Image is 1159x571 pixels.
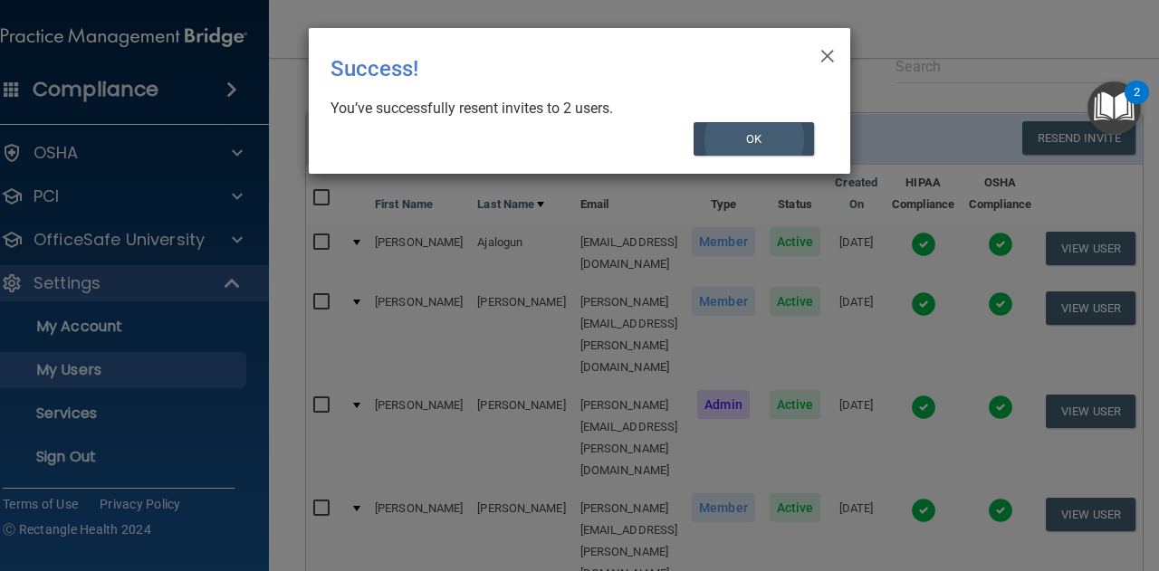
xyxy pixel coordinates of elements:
div: 2 [1134,92,1140,116]
iframe: Drift Widget Chat Controller [1068,446,1137,515]
span: × [819,35,836,71]
div: You’ve successfully resent invites to 2 users. [330,99,814,119]
button: Open Resource Center, 2 new notifications [1087,81,1141,135]
button: OK [694,122,815,156]
div: Success! [330,43,754,95]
